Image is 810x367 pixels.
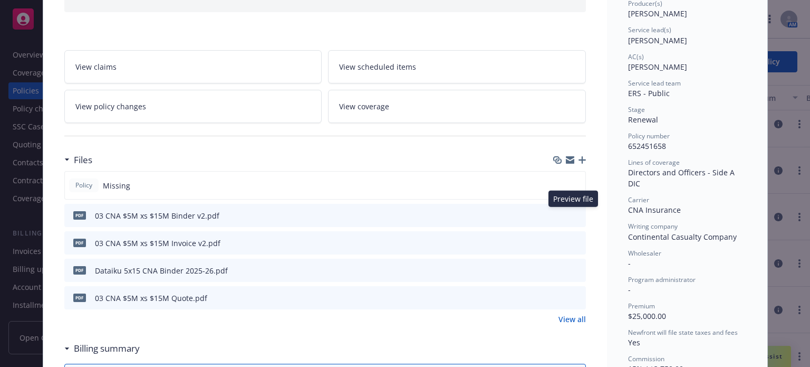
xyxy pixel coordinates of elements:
div: 03 CNA $5M xs $15M Invoice v2.pdf [95,238,220,249]
span: pdf [73,211,86,219]
span: View claims [75,61,117,72]
div: Directors and Officers - Side A DIC [628,167,746,189]
span: pdf [73,239,86,247]
span: View scheduled items [339,61,416,72]
span: View policy changes [75,101,146,112]
span: Renewal [628,115,658,125]
div: Preview file [548,191,598,207]
span: $25,000.00 [628,311,666,321]
div: Files [64,153,92,167]
span: Newfront will file state taxes and fees [628,328,738,337]
span: Missing [103,180,130,191]
button: download file [555,293,564,304]
button: preview file [572,293,582,304]
span: Policy [73,181,94,190]
div: Billing summary [64,342,140,355]
div: 03 CNA $5M xs $15M Binder v2.pdf [95,210,219,221]
span: Wholesaler [628,249,661,258]
span: 652451658 [628,141,666,151]
span: [PERSON_NAME] [628,35,687,45]
span: - [628,258,631,268]
h3: Files [74,153,92,167]
span: Service lead team [628,79,681,88]
span: Writing company [628,222,678,231]
span: pdf [73,294,86,302]
span: [PERSON_NAME] [628,8,687,18]
span: Stage [628,105,645,114]
span: Commission [628,354,664,363]
span: Premium [628,302,655,310]
div: 03 CNA $5M xs $15M Quote.pdf [95,293,207,304]
span: CNA Insurance [628,205,681,215]
span: Continental Casualty Company [628,232,737,242]
button: preview file [572,238,582,249]
h3: Billing summary [74,342,140,355]
button: preview file [572,210,582,221]
span: [PERSON_NAME] [628,62,687,72]
span: pdf [73,266,86,274]
span: AC(s) [628,52,644,61]
span: - [628,285,631,295]
a: View policy changes [64,90,322,123]
button: preview file [572,265,582,276]
span: View coverage [339,101,389,112]
span: Service lead(s) [628,25,671,34]
span: Program administrator [628,275,696,284]
a: View scheduled items [328,50,586,83]
span: ERS - Public [628,88,670,98]
a: View claims [64,50,322,83]
div: Dataiku 5x15 CNA Binder 2025-26.pdf [95,265,228,276]
span: Policy number [628,131,670,140]
button: download file [555,238,564,249]
button: download file [555,210,564,221]
a: View coverage [328,90,586,123]
button: download file [555,265,564,276]
a: View all [558,314,586,325]
span: Carrier [628,195,649,204]
span: Yes [628,337,640,347]
span: Lines of coverage [628,158,680,167]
